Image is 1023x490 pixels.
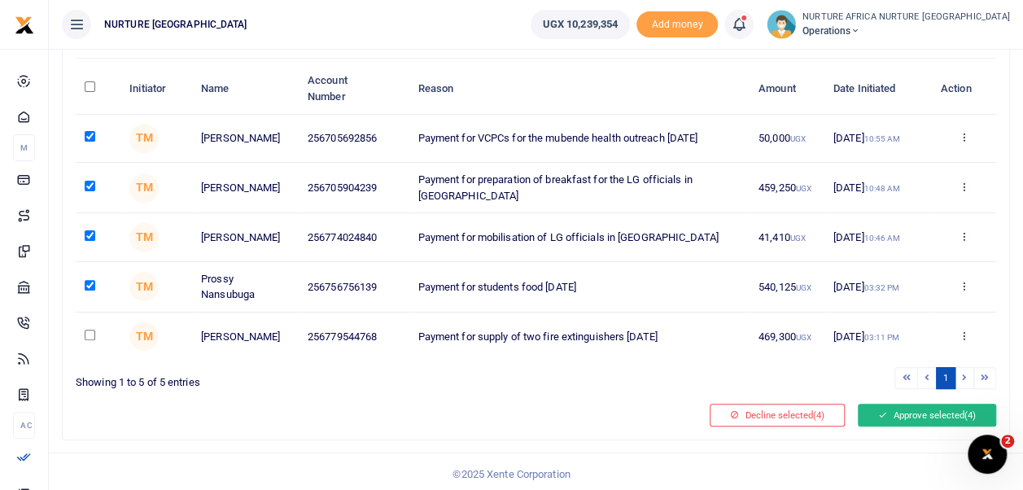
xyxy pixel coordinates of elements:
[98,17,254,32] span: NURTURE [GEOGRAPHIC_DATA]
[863,134,900,143] small: 10:55 AM
[13,134,35,161] li: M
[129,322,159,351] span: Timothy Makumbi
[531,10,630,39] a: UGX 10,239,354
[299,163,409,213] td: 256705904239
[192,313,299,360] td: [PERSON_NAME]
[750,163,824,213] td: 459,250
[76,365,530,391] div: Showing 1 to 5 of 5 entries
[1001,435,1014,448] span: 2
[710,404,845,427] button: Decline selected(4)
[409,163,749,213] td: Payment for preparation of breakfast for the LG officials in [GEOGRAPHIC_DATA]
[858,404,996,427] button: Approve selected(4)
[192,63,299,114] th: Name: activate to sort column ascending
[824,262,931,313] td: [DATE]
[824,163,931,213] td: [DATE]
[409,313,749,360] td: Payment for supply of two fire extinguishers [DATE]
[796,283,811,292] small: UGX
[824,213,931,261] td: [DATE]
[129,223,159,252] span: Timothy Makumbi
[936,367,955,389] a: 1
[76,63,120,114] th: : activate to sort column descending
[750,262,824,313] td: 540,125
[192,262,299,313] td: Prossy Nansubuga
[543,16,618,33] span: UGX 10,239,354
[192,163,299,213] td: [PERSON_NAME]
[524,10,636,39] li: Wallet ballance
[802,24,1010,38] span: Operations
[968,435,1007,474] iframe: Intercom live chat
[13,412,35,439] li: Ac
[750,115,824,163] td: 50,000
[863,283,899,292] small: 03:32 PM
[636,17,718,29] a: Add money
[15,18,34,30] a: logo-small logo-large logo-large
[931,63,996,114] th: Action: activate to sort column ascending
[863,184,900,193] small: 10:48 AM
[767,10,796,39] img: profile-user
[824,63,931,114] th: Date Initiated: activate to sort column ascending
[409,262,749,313] td: Payment for students food [DATE]
[299,262,409,313] td: 256756756139
[824,313,931,360] td: [DATE]
[299,63,409,114] th: Account Number: activate to sort column ascending
[636,11,718,38] span: Add money
[409,115,749,163] td: Payment for VCPCs for the mubende health outreach [DATE]
[767,10,1010,39] a: profile-user NURTURE AFRICA NURTURE [GEOGRAPHIC_DATA] Operations
[796,333,811,342] small: UGX
[299,115,409,163] td: 256705692856
[129,124,159,153] span: Timothy Makumbi
[824,115,931,163] td: [DATE]
[129,173,159,203] span: Timothy Makumbi
[789,234,805,243] small: UGX
[750,313,824,360] td: 469,300
[409,213,749,261] td: Payment for mobilisation of LG officials in [GEOGRAPHIC_DATA]
[129,272,159,301] span: Timothy Makumbi
[802,11,1010,24] small: NURTURE AFRICA NURTURE [GEOGRAPHIC_DATA]
[636,11,718,38] li: Toup your wallet
[964,409,976,421] span: (4)
[750,63,824,114] th: Amount: activate to sort column ascending
[863,234,900,243] small: 10:46 AM
[192,213,299,261] td: [PERSON_NAME]
[813,409,824,421] span: (4)
[299,313,409,360] td: 256779544768
[796,184,811,193] small: UGX
[299,213,409,261] td: 256774024840
[120,63,192,114] th: Initiator: activate to sort column ascending
[863,333,899,342] small: 03:11 PM
[789,134,805,143] small: UGX
[192,115,299,163] td: [PERSON_NAME]
[409,63,749,114] th: Reason: activate to sort column ascending
[15,15,34,35] img: logo-small
[750,213,824,261] td: 41,410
